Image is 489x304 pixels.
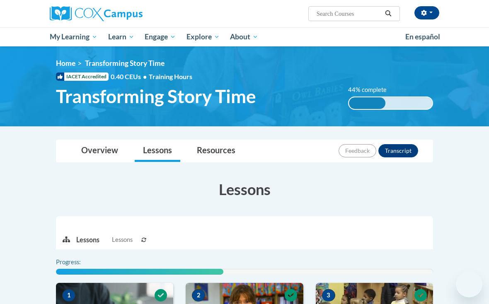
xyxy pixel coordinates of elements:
span: Engage [145,32,176,42]
span: Learn [108,32,134,42]
a: Engage [139,27,181,46]
span: Explore [186,32,220,42]
h3: Lessons [56,179,433,200]
input: Search Courses [316,9,382,19]
a: Learn [103,27,140,46]
span: 1 [62,289,75,302]
label: Progress: [56,258,104,267]
span: En español [405,32,440,41]
a: Explore [181,27,225,46]
span: 0.40 CEUs [111,72,149,81]
a: About [225,27,264,46]
span: 3 [322,289,335,302]
button: Search [382,9,395,19]
button: Feedback [339,144,376,157]
a: Home [56,59,75,68]
a: My Learning [44,27,103,46]
p: Lessons [76,235,99,244]
button: Account Settings [414,6,439,19]
img: Cox Campus [50,6,143,21]
label: 44% complete [348,85,396,94]
span: My Learning [50,32,97,42]
iframe: Button to launch messaging window [456,271,482,297]
span: About [230,32,258,42]
span: 2 [192,289,205,302]
a: Resources [189,140,244,162]
a: Overview [73,140,126,162]
span: Training Hours [149,72,192,80]
span: Lessons [112,235,133,244]
button: Transcript [378,144,418,157]
div: 44% complete [349,97,385,109]
span: IACET Accredited [56,72,109,81]
span: Transforming Story Time [56,85,256,107]
span: • [143,72,147,80]
div: Main menu [44,27,445,46]
a: En español [400,28,445,46]
span: Transforming Story Time [85,59,165,68]
a: Lessons [135,140,180,162]
a: Cox Campus [50,6,171,21]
